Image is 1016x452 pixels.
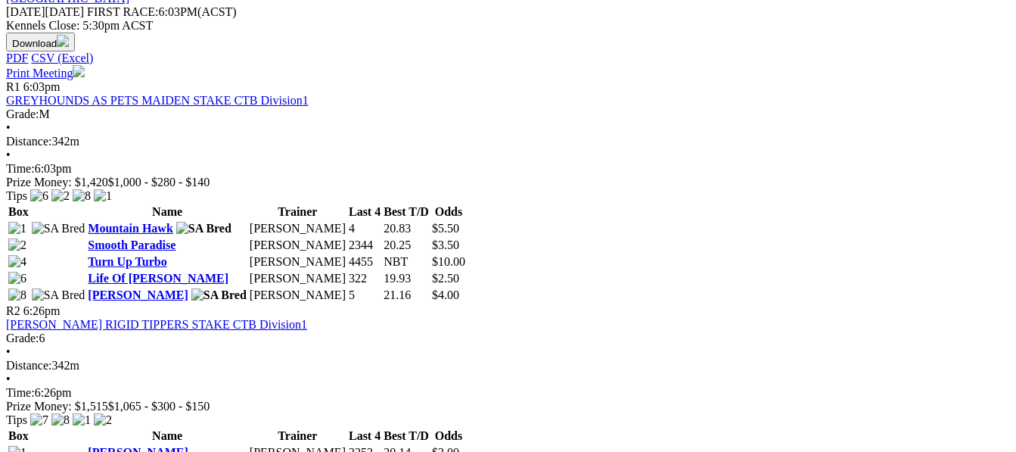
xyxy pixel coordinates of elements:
img: 8 [73,189,91,203]
a: CSV (Excel) [31,51,93,64]
span: Tips [6,189,27,202]
span: $10.00 [432,255,465,268]
th: Odds [431,429,466,444]
div: 342m [6,135,1010,148]
td: NBT [383,254,430,270]
span: $5.50 [432,222,459,235]
th: Best T/D [383,204,430,220]
img: SA Bred [32,288,85,302]
img: 1 [94,189,112,203]
span: $2.50 [432,272,459,285]
div: Download [6,51,1010,65]
td: 20.83 [383,221,430,236]
img: 6 [8,272,26,285]
td: 20.25 [383,238,430,253]
th: Best T/D [383,429,430,444]
img: 7 [30,413,48,427]
a: PDF [6,51,28,64]
th: Last 4 [348,429,381,444]
div: 6 [6,332,1010,345]
span: $3.50 [432,238,459,251]
a: GREYHOUNDS AS PETS MAIDEN STAKE CTB Division1 [6,94,309,107]
th: Trainer [249,429,346,444]
img: SA Bred [191,288,247,302]
span: • [6,345,11,358]
div: Kennels Close: 5:30pm ACST [6,19,1010,33]
div: Prize Money: $1,515 [6,400,1010,413]
td: 2344 [348,238,381,253]
img: 2 [8,238,26,252]
span: Box [8,205,29,218]
div: 342m [6,359,1010,373]
a: Life Of [PERSON_NAME] [88,272,228,285]
img: 1 [8,222,26,235]
td: [PERSON_NAME] [249,254,346,270]
span: FIRST RACE: [87,5,158,18]
img: 8 [51,413,70,427]
img: 2 [51,189,70,203]
span: 6:03pm [23,80,61,93]
td: 4455 [348,254,381,270]
span: Distance: [6,359,51,372]
th: Odds [431,204,466,220]
img: download.svg [57,35,69,47]
th: Trainer [249,204,346,220]
td: [PERSON_NAME] [249,221,346,236]
div: Prize Money: $1,420 [6,176,1010,189]
img: 8 [8,288,26,302]
span: [DATE] [6,5,84,18]
img: 6 [30,189,48,203]
button: Download [6,33,75,51]
a: Print Meeting [6,67,85,79]
span: $4.00 [432,288,459,301]
th: Name [87,204,247,220]
span: Box [8,429,29,442]
span: Grade: [6,332,39,344]
span: $1,000 - $280 - $140 [108,176,210,189]
td: [PERSON_NAME] [249,271,346,286]
span: [DATE] [6,5,45,18]
span: $1,065 - $300 - $150 [108,400,210,413]
span: Time: [6,162,35,175]
img: SA Bred [176,222,231,235]
a: Mountain Hawk [88,222,172,235]
th: Name [87,429,247,444]
img: printer.svg [73,65,85,77]
span: Distance: [6,135,51,148]
img: SA Bred [32,222,85,235]
span: • [6,148,11,161]
a: [PERSON_NAME] [88,288,188,301]
td: [PERSON_NAME] [249,238,346,253]
span: • [6,373,11,385]
th: Last 4 [348,204,381,220]
div: M [6,108,1010,121]
td: 19.93 [383,271,430,286]
span: 6:03PM(ACST) [87,5,237,18]
td: [PERSON_NAME] [249,288,346,303]
span: Tips [6,413,27,426]
img: 2 [94,413,112,427]
td: 5 [348,288,381,303]
div: 6:26pm [6,386,1010,400]
a: Turn Up Turbo [88,255,166,268]
a: [PERSON_NAME] RIGID TIPPERS STAKE CTB Division1 [6,318,307,331]
span: Time: [6,386,35,399]
span: Grade: [6,108,39,120]
a: Smooth Paradise [88,238,176,251]
div: 6:03pm [6,162,1010,176]
td: 21.16 [383,288,430,303]
td: 4 [348,221,381,236]
span: R2 [6,304,20,317]
span: • [6,121,11,134]
td: 322 [348,271,381,286]
span: 6:26pm [23,304,61,317]
span: R1 [6,80,20,93]
img: 1 [73,413,91,427]
img: 4 [8,255,26,269]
